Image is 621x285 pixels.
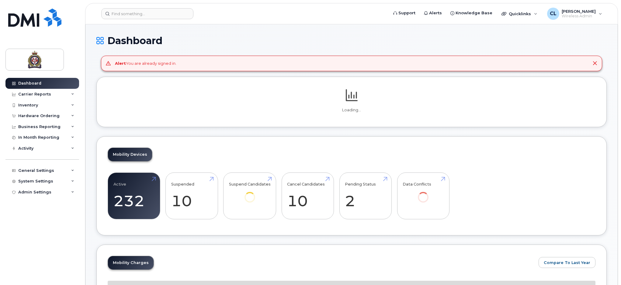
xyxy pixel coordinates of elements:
[108,256,154,269] a: Mobility Charges
[229,176,271,211] a: Suspend Candidates
[544,260,590,266] span: Compare To Last Year
[115,61,176,66] div: You are already signed in.
[287,176,328,216] a: Cancel Candidates 10
[96,35,607,46] h1: Dashboard
[108,107,595,113] p: Loading...
[115,61,126,66] strong: Alert
[113,176,154,216] a: Active 232
[108,148,152,161] a: Mobility Devices
[171,176,212,216] a: Suspended 10
[539,257,595,268] button: Compare To Last Year
[403,176,444,211] a: Data Conflicts
[345,176,386,216] a: Pending Status 2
